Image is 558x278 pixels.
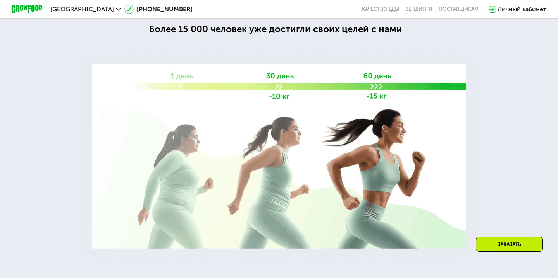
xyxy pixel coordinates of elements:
[439,6,479,12] div: поставщикам
[50,6,114,12] span: [GEOGRAPHIC_DATA]
[405,6,432,12] a: Вендинги
[124,5,192,14] a: [PHONE_NUMBER]
[476,237,543,252] div: Заказать
[149,22,409,36] div: Более 15 000 человек уже достигли своих целей с нами
[498,5,546,14] div: Личный кабинет
[362,6,399,12] a: Качество еды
